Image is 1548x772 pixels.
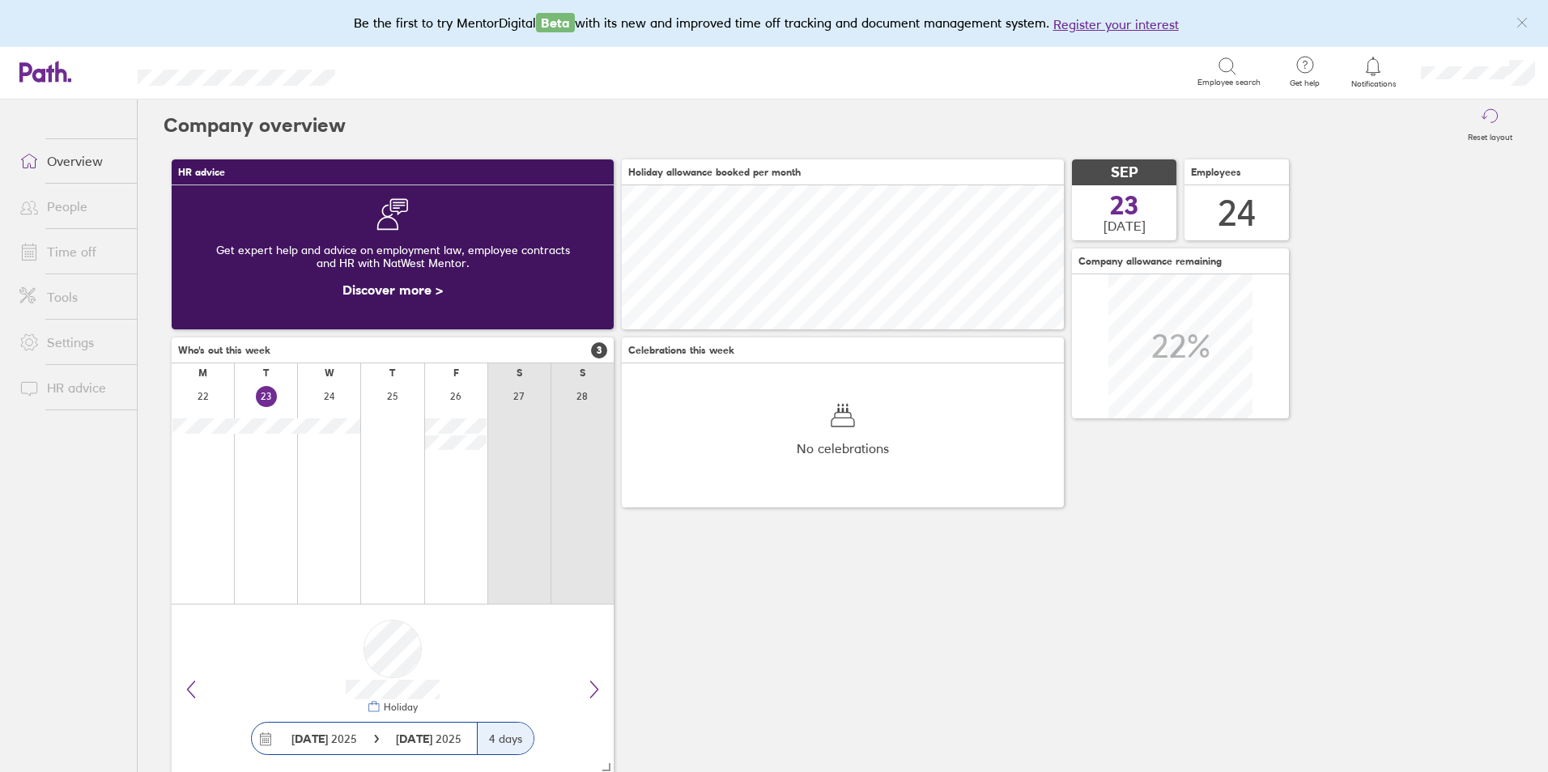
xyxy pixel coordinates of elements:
button: Reset layout [1458,100,1522,151]
label: Reset layout [1458,128,1522,142]
div: M [198,367,207,379]
span: Get help [1278,78,1331,88]
h2: Company overview [164,100,346,151]
span: Beta [536,13,575,32]
span: 2025 [396,732,461,745]
span: 2025 [291,732,357,745]
div: S [580,367,585,379]
div: 24 [1218,193,1257,234]
span: Notifications [1347,79,1400,89]
a: Time off [6,235,137,268]
span: 23 [1110,193,1139,218]
span: Employee search [1197,78,1261,87]
a: Discover more > [342,282,443,298]
div: T [389,367,395,379]
a: Tools [6,281,137,313]
div: S [517,367,522,379]
a: Notifications [1347,55,1400,89]
span: No celebrations [797,441,889,456]
div: T [263,367,269,379]
span: Company allowance remaining [1078,256,1222,267]
div: Get expert help and advice on employment law, employee contracts and HR with NatWest Mentor. [185,231,601,282]
span: [DATE] [1104,218,1146,233]
a: People [6,190,137,223]
a: Settings [6,326,137,358]
a: Overview [6,145,137,177]
span: 3 [591,342,607,358]
div: Be the first to try MentorDigital with its new and improved time off tracking and document manage... [354,13,1195,34]
div: Search [379,64,420,78]
span: Who's out this week [178,345,270,356]
span: SEP [1111,164,1138,181]
strong: [DATE] [291,732,328,746]
a: HR advice [6,371,137,404]
div: W [325,367,334,379]
span: Holiday allowance booked per month [628,167,801,178]
div: 4 days [477,723,534,754]
button: Register your interest [1053,15,1179,34]
strong: [DATE] [396,732,436,746]
span: HR advice [178,167,225,178]
span: Employees [1191,167,1241,178]
div: F [453,367,459,379]
span: Celebrations this week [628,345,734,356]
div: Holiday [381,702,418,713]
